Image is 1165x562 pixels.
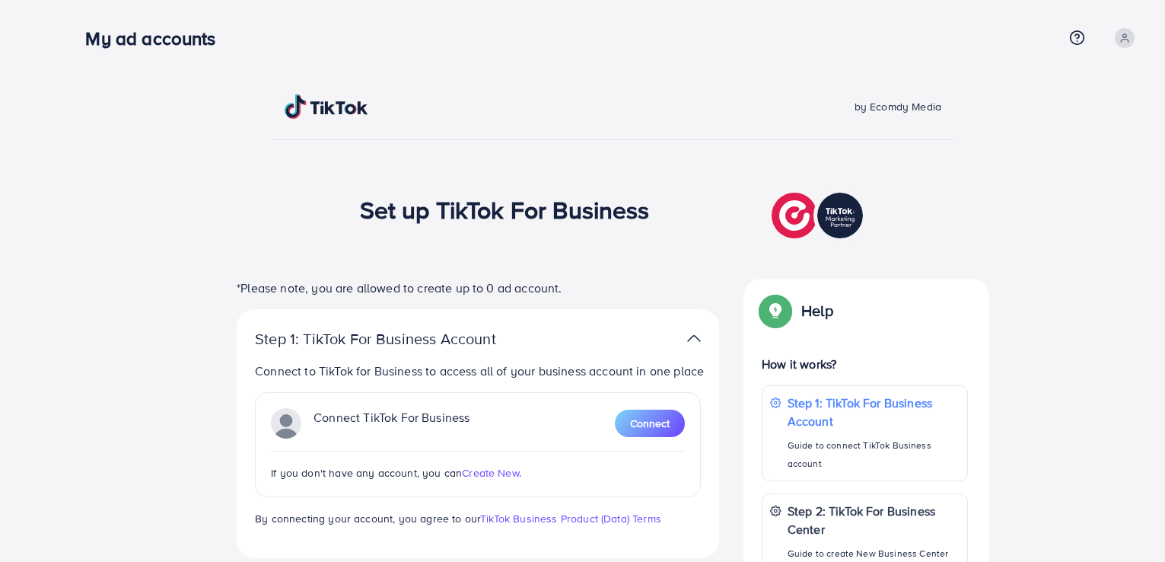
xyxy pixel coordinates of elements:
[855,99,941,114] span: by Ecomdy Media
[762,297,789,324] img: Popup guide
[285,94,368,119] img: TikTok
[85,27,228,49] h3: My ad accounts
[788,436,960,473] p: Guide to connect TikTok Business account
[762,355,968,373] p: How it works?
[360,195,650,224] h1: Set up TikTok For Business
[772,189,867,242] img: TikTok partner
[788,394,960,430] p: Step 1: TikTok For Business Account
[237,279,719,297] p: *Please note, you are allowed to create up to 0 ad account.
[255,330,544,348] p: Step 1: TikTok For Business Account
[788,502,960,538] p: Step 2: TikTok For Business Center
[687,327,701,350] img: TikTok partner
[801,302,833,320] p: Help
